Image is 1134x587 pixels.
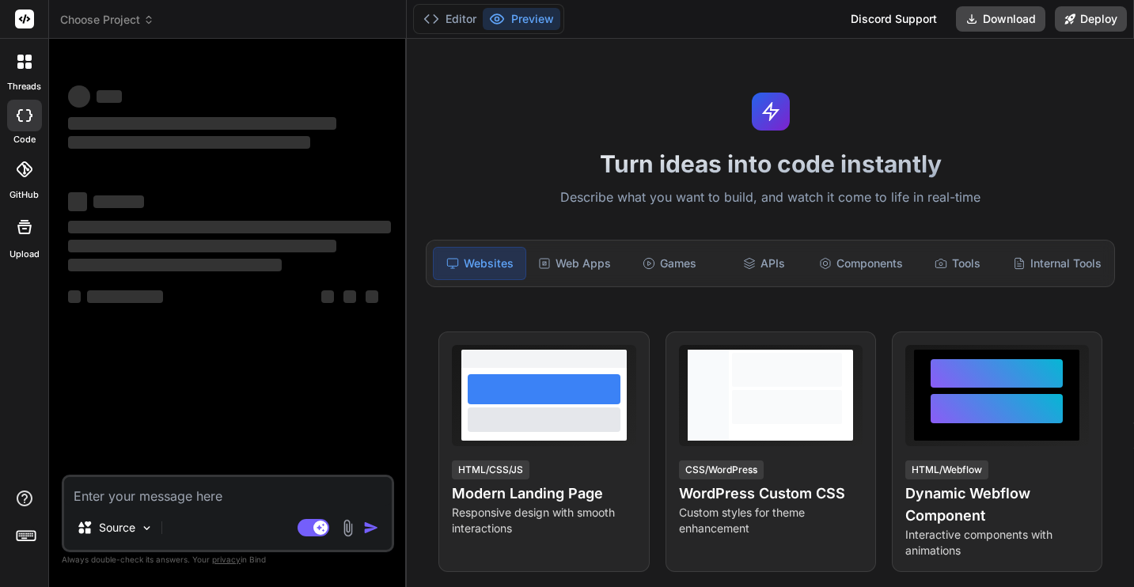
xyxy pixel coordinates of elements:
button: Preview [483,8,560,30]
h4: Dynamic Webflow Component [905,483,1089,527]
span: ‌ [68,117,336,130]
div: HTML/Webflow [905,460,988,479]
button: Editor [417,8,483,30]
div: Tools [912,247,1003,280]
p: Always double-check its answers. Your in Bind [62,552,394,567]
h4: Modern Landing Page [452,483,635,505]
span: ‌ [68,290,81,303]
img: icon [363,520,379,536]
label: threads [7,80,41,93]
p: Interactive components with animations [905,527,1089,559]
p: Responsive design with smooth interactions [452,505,635,536]
label: GitHub [9,188,39,202]
div: CSS/WordPress [679,460,764,479]
div: Web Apps [529,247,620,280]
div: HTML/CSS/JS [452,460,529,479]
span: ‌ [68,259,282,271]
span: ‌ [321,290,334,303]
label: code [13,133,36,146]
h4: WordPress Custom CSS [679,483,863,505]
div: Internal Tools [1007,247,1108,280]
span: ‌ [68,221,391,233]
span: ‌ [87,290,163,303]
span: ‌ [68,136,310,149]
button: Download [956,6,1045,32]
span: privacy [212,555,241,564]
span: Choose Project [60,12,154,28]
span: ‌ [97,90,122,103]
h1: Turn ideas into code instantly [416,150,1125,178]
span: ‌ [93,195,144,208]
span: ‌ [68,240,336,252]
label: Upload [9,248,40,261]
img: attachment [339,519,357,537]
span: ‌ [366,290,378,303]
p: Custom styles for theme enhancement [679,505,863,536]
div: Components [813,247,909,280]
img: Pick Models [140,521,154,535]
span: ‌ [68,192,87,211]
span: ‌ [68,85,90,108]
span: ‌ [343,290,356,303]
p: Describe what you want to build, and watch it come to life in real-time [416,187,1125,208]
button: Deploy [1055,6,1127,32]
div: Websites [433,247,525,280]
div: Discord Support [841,6,946,32]
div: APIs [718,247,809,280]
p: Source [99,520,135,536]
div: Games [624,247,715,280]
